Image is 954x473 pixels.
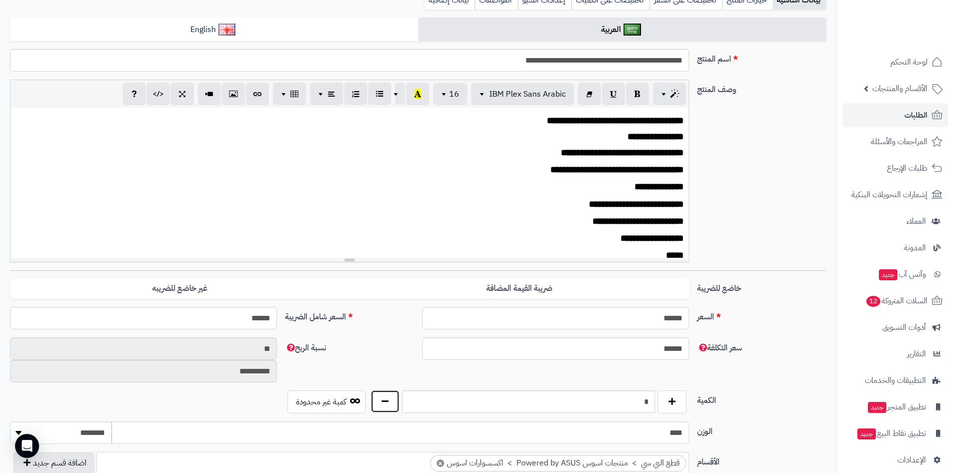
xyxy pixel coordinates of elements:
a: تطبيق نقاط البيعجديد [843,421,948,445]
span: جديد [879,269,897,280]
span: IBM Plex Sans Arabic [489,88,566,100]
span: العملاء [906,214,926,228]
label: خاضع للضريبة [693,278,830,294]
a: التقارير [843,342,948,366]
button: IBM Plex Sans Arabic [471,83,574,105]
span: الأقسام والمنتجات [872,82,927,96]
a: السلات المتروكة12 [843,289,948,313]
a: إشعارات التحويلات البنكية [843,183,948,207]
a: وآتس آبجديد [843,262,948,286]
div: Open Intercom Messenger [15,434,39,458]
span: إشعارات التحويلات البنكية [851,188,927,202]
a: العملاء [843,209,948,233]
label: الوزن [693,421,830,437]
a: المراجعات والأسئلة [843,130,948,154]
img: العربية [623,24,641,36]
span: جديد [868,402,886,413]
span: الإعدادات [897,453,926,467]
span: 16 [449,88,459,100]
span: السلات المتروكة [865,294,927,308]
a: طلبات الإرجاع [843,156,948,180]
a: الطلبات [843,103,948,127]
span: تطبيق المتجر [867,400,926,414]
a: لوحة التحكم [843,50,948,74]
label: السعر [693,307,830,323]
button: 16 [433,83,467,105]
img: logo-2.png [886,23,944,44]
label: الأقسام [693,452,830,468]
label: اسم المنتج [693,49,830,65]
label: غير خاضع للضريبه [10,278,350,299]
span: لوحة التحكم [890,55,927,69]
span: أدوات التسويق [882,320,926,334]
span: نسبة الربح [285,342,326,354]
a: المدونة [843,236,948,260]
a: تطبيق المتجرجديد [843,395,948,419]
img: English [218,24,236,36]
span: 12 [866,296,881,307]
span: الطلبات [904,108,927,122]
span: المراجعات والأسئلة [871,135,927,149]
span: المدونة [904,241,926,255]
span: سعر التكلفة [697,342,742,354]
a: English [10,18,418,42]
span: جديد [857,428,876,439]
span: تطبيق نقاط البيع [856,426,926,440]
li: قطع البي سي > منتجات اسوس Powered by ASUS > اكسسوارات اسوس [430,455,686,471]
label: السعر شامل الضريبة [281,307,418,323]
a: الإعدادات [843,448,948,472]
label: الكمية [693,390,830,406]
label: وصف المنتج [693,80,830,96]
span: التقارير [907,347,926,361]
span: × [437,459,444,467]
span: التطبيقات والخدمات [865,373,926,387]
span: طلبات الإرجاع [887,161,927,175]
a: العربية [418,18,826,42]
a: التطبيقات والخدمات [843,368,948,392]
label: ضريبة القيمة المضافة [350,278,689,299]
a: أدوات التسويق [843,315,948,339]
span: وآتس آب [878,267,926,281]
